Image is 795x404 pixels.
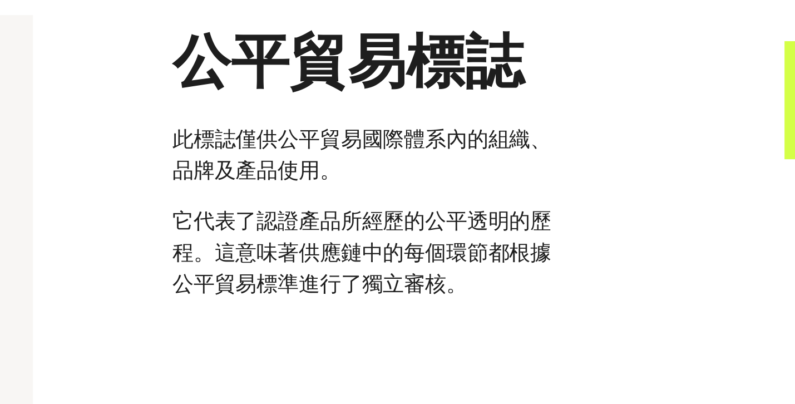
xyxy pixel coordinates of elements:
[30,27,57,55] a: 切換搜尋
[36,15,67,24] a: 對於企業
[476,210,656,253] font: 它代表了認證產品所經歷的公平透明的歷程。這意味著供應鏈中的每個環節都根據公平貿易標準進行了獨立審核。
[721,10,764,57] img: 澳洲紐西蘭公平貿易標誌
[120,15,167,24] a: 合作夥伴登入
[476,129,643,156] font: 公平貿易標誌
[142,35,195,46] font: 公平貿易產品
[65,35,127,46] font: 什麼是公平貿易
[65,33,134,49] a: 什麼是公平貿易
[476,171,656,199] font: 此標誌僅供公平貿易國際體系內的組織、品牌及產品使用。
[204,35,222,46] font: 介入
[78,15,109,24] a: 媒體中心
[231,35,249,46] font: 故事
[775,147,787,172] font: 報名
[142,33,195,49] a: 公平貿易產品
[204,33,222,49] a: 介入
[231,33,249,49] a: 故事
